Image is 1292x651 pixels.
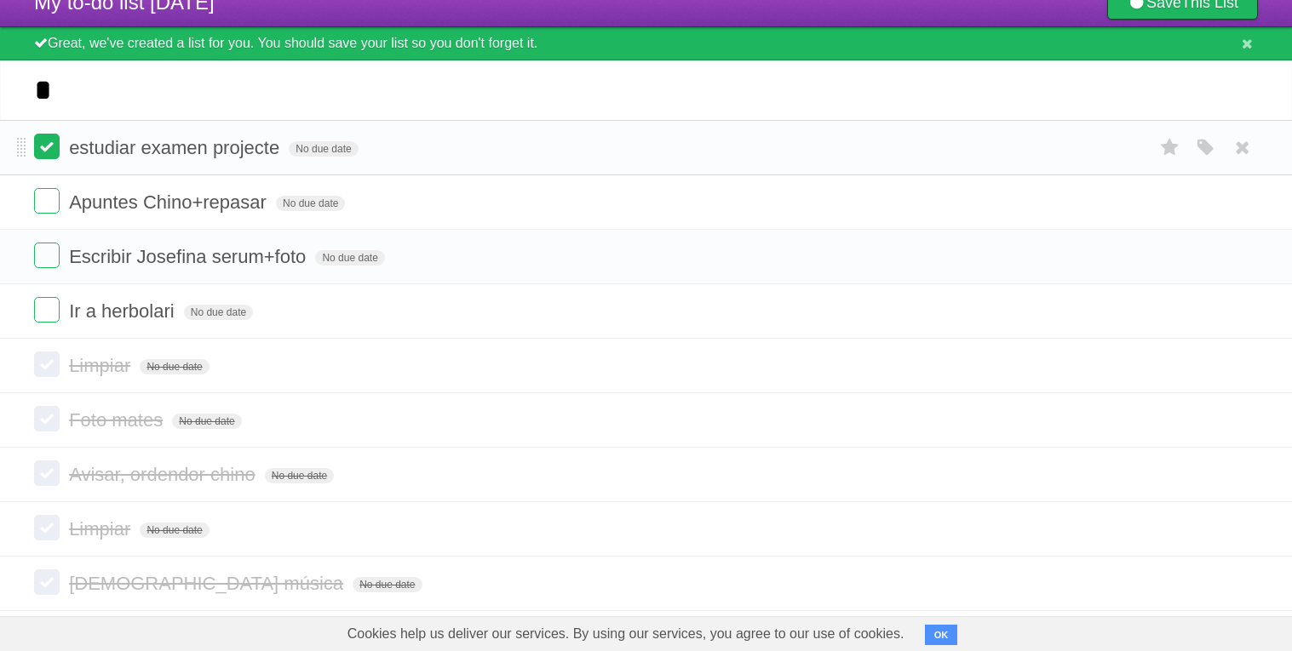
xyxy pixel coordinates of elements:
span: Apuntes Chino+repasar [69,191,271,213]
span: No due date [140,523,209,538]
span: No due date [184,305,253,320]
span: Ir a herbolari [69,300,179,322]
button: OK [925,625,958,645]
span: No due date [265,468,334,483]
label: Done [34,515,60,540]
span: estudiar examen projecte [69,137,284,158]
span: Limpiar [69,355,135,376]
span: No due date [172,414,241,429]
span: No due date [289,141,358,157]
label: Star task [1154,134,1186,162]
span: [DEMOGRAPHIC_DATA] música [69,573,347,594]
span: Escribir Josefina serum+foto [69,246,310,267]
label: Done [34,351,60,377]
label: Done [34,460,60,486]
span: Cookies help us deliver our services. By using our services, you agree to our use of cookies. [330,617,922,651]
label: Done [34,243,60,268]
span: No due date [140,359,209,374]
span: No due date [315,250,384,266]
label: Done [34,188,60,214]
label: Done [34,134,60,159]
span: No due date [353,577,422,592]
label: Done [34,297,60,323]
label: Done [34,569,60,595]
label: Done [34,406,60,431]
span: No due date [276,196,345,211]
span: Avisar, ordendor chino [69,464,260,485]
span: Foto mates [69,409,167,431]
span: Limpiar [69,518,135,540]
